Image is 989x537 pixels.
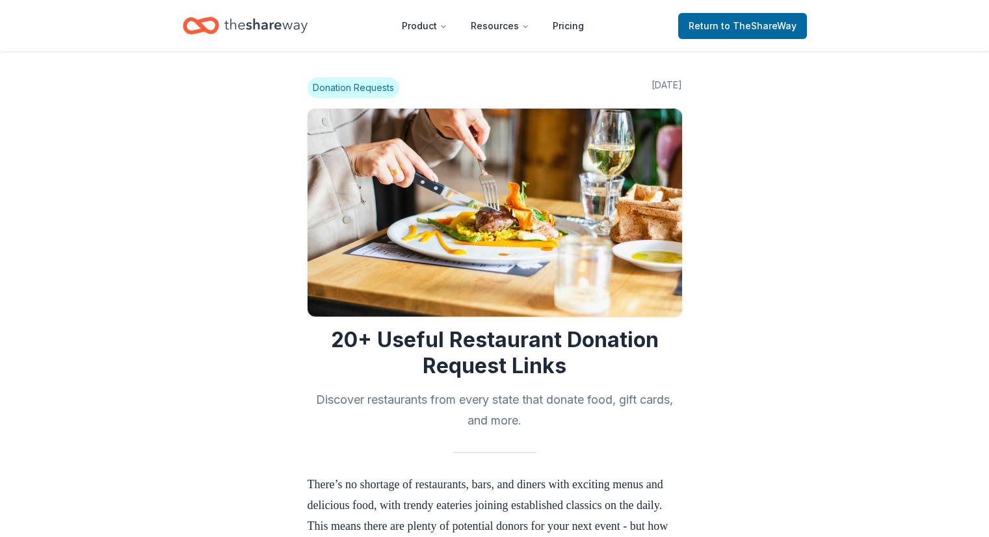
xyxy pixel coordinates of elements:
nav: Main [391,10,594,41]
button: Resources [460,13,540,39]
span: to TheShareWay [721,20,797,31]
h2: Discover restaurants from every state that donate food, gift cards, and more. [308,389,682,431]
img: Image for 20+ Useful Restaurant Donation Request Links [308,109,682,317]
a: Home [183,10,308,41]
h1: 20+ Useful Restaurant Donation Request Links [308,327,682,379]
button: Product [391,13,458,39]
span: Return [689,18,797,34]
a: Pricing [542,13,594,39]
span: [DATE] [652,77,682,98]
span: Donation Requests [308,77,399,98]
a: Returnto TheShareWay [678,13,807,39]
